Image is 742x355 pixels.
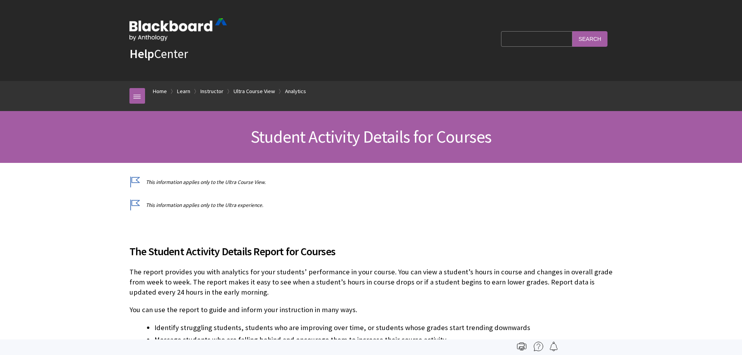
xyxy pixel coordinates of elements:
[154,322,613,333] li: Identify struggling students, students who are improving over time, or students whose grades star...
[154,334,613,345] li: Message students who are falling behind and encourage them to increase their course activity
[129,267,613,298] p: The report provides you with analytics for your students’ performance in your course. You can vie...
[534,342,543,351] img: More help
[129,178,613,186] p: This information applies only to the Ultra Course View.
[129,18,227,41] img: Blackboard by Anthology
[251,126,491,147] span: Student Activity Details for Courses
[177,87,190,96] a: Learn
[200,87,223,96] a: Instructor
[129,46,154,62] strong: Help
[572,31,607,46] input: Search
[153,87,167,96] a: Home
[549,342,558,351] img: Follow this page
[517,342,526,351] img: Print
[234,87,275,96] a: Ultra Course View
[129,234,613,260] h2: The Student Activity Details Report for Courses
[129,201,613,209] p: This information applies only to the Ultra experience.
[129,305,613,315] p: You can use the report to guide and inform your instruction in many ways.
[285,87,306,96] a: Analytics
[129,46,188,62] a: HelpCenter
